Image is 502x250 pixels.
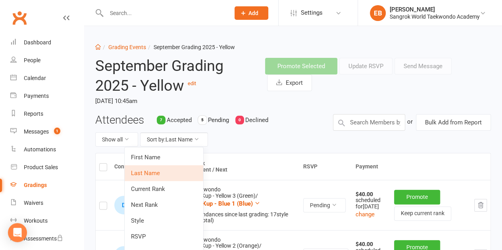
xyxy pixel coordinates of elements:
[407,114,413,129] div: or
[10,87,84,105] a: Payments
[24,93,49,99] div: Payments
[10,69,84,87] a: Calendar
[192,200,253,207] span: 6th Kup - Blue 1 (Blue)
[235,116,244,124] div: 0
[125,181,203,197] a: Current Rank
[235,6,268,20] button: Add
[208,116,229,124] span: Pending
[108,44,146,50] a: Grading Events
[24,200,43,206] div: Waivers
[352,153,490,180] th: Payment
[24,57,40,63] div: People
[114,196,133,214] div: Dannielle Abou-Takka
[390,6,480,13] div: [PERSON_NAME]
[10,8,29,28] a: Clubworx
[10,212,84,230] a: Workouts
[390,13,480,20] div: Sangrok World Taekwondo Academy
[10,230,84,248] a: Assessments
[8,223,27,242] div: Open Intercom Messenger
[95,132,138,147] button: Show all
[267,74,312,91] button: Export
[157,116,165,124] div: 7
[10,141,84,158] a: Automations
[10,158,84,176] a: Product Sales
[188,153,300,180] th: Rank Current / Next
[24,164,58,170] div: Product Sales
[95,114,144,126] h3: Attendees
[125,229,203,244] a: RSVP
[10,194,84,212] a: Waivers
[192,212,296,224] div: Attendances since last grading: 17 style ( 19 total)
[10,34,84,52] a: Dashboard
[10,176,84,194] a: Gradings
[192,199,260,208] button: 6th Kup - Blue 1 (Blue)
[333,114,405,131] input: Search Members by name
[125,197,203,213] a: Next Rank
[125,165,203,181] a: Last Name
[356,191,373,197] strong: $40.00
[24,146,56,153] div: Automations
[54,128,60,134] span: 1
[111,153,188,180] th: Contact
[198,116,207,124] div: 5
[125,149,203,165] a: First Name
[125,213,203,229] a: Style
[370,5,386,21] div: EB
[300,153,352,180] th: RSVP
[245,116,268,124] span: Declined
[10,105,84,123] a: Reports
[95,94,253,108] time: [DATE] 10:45am
[394,190,440,204] button: Promote
[104,8,224,19] input: Search...
[356,191,387,210] div: scheduled for [DATE]
[416,114,491,131] button: Bulk Add from Report
[24,235,63,242] div: Assessments
[10,52,84,69] a: People
[24,182,47,188] div: Gradings
[146,43,235,52] li: September Grading 2025 - Yellow
[248,10,258,16] span: Add
[140,132,208,147] button: Sort by:Last Name
[24,218,48,224] div: Workouts
[10,123,84,141] a: Messages 1
[24,39,51,46] div: Dashboard
[394,206,451,221] button: Keep current rank
[356,210,375,219] button: change
[303,198,346,212] button: Pending
[188,80,196,86] a: edit
[95,58,253,94] h2: September Grading 2025 - Yellow
[188,180,300,230] td: Taekwondo 7th Kup - Yellow 3 (Green) /
[167,116,192,124] span: Accepted
[301,4,323,22] span: Settings
[24,111,43,117] div: Reports
[24,75,46,81] div: Calendar
[24,128,49,135] div: Messages
[356,241,373,247] strong: $40.00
